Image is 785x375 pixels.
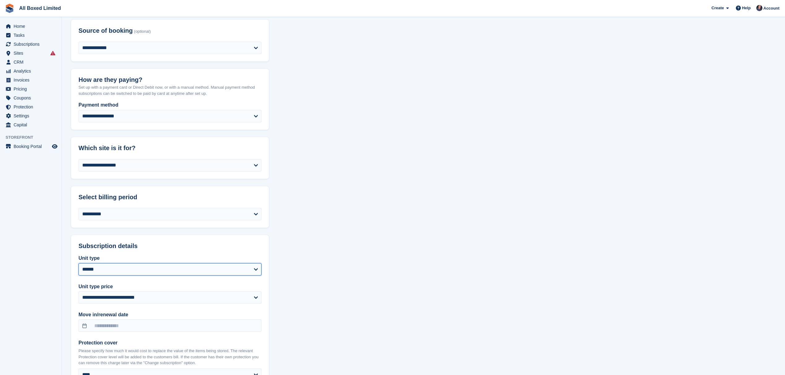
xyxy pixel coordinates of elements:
[3,22,58,31] a: menu
[3,49,58,57] a: menu
[78,339,261,347] label: Protection cover
[5,4,14,13] img: stora-icon-8386f47178a22dfd0bd8f6a31ec36ba5ce8667c1dd55bd0f319d3a0aa187defe.svg
[14,103,51,111] span: Protection
[78,348,261,366] p: Please specify how much it would cost to replace the value of the items being stored. The relevan...
[3,58,58,66] a: menu
[3,120,58,129] a: menu
[51,143,58,150] a: Preview store
[14,31,51,40] span: Tasks
[78,242,261,250] h2: Subscription details
[3,67,58,75] a: menu
[14,49,51,57] span: Sites
[3,94,58,102] a: menu
[14,120,51,129] span: Capital
[78,27,133,34] span: Source of booking
[14,94,51,102] span: Coupons
[6,134,62,141] span: Storefront
[78,283,261,290] label: Unit type price
[14,76,51,84] span: Invoices
[763,5,779,11] span: Account
[14,112,51,120] span: Settings
[78,255,261,262] label: Unit type
[78,76,261,83] h2: How are they paying?
[3,142,58,151] a: menu
[3,85,58,93] a: menu
[3,31,58,40] a: menu
[17,3,63,13] a: All Boxed Limited
[78,311,261,318] label: Move in/renewal date
[14,58,51,66] span: CRM
[742,5,751,11] span: Help
[14,142,51,151] span: Booking Portal
[78,84,261,96] p: Set up with a payment card or Direct Debit now, or with a manual method. Manual payment method su...
[78,101,261,109] label: Payment method
[3,40,58,48] a: menu
[78,194,261,201] h2: Select billing period
[14,22,51,31] span: Home
[78,145,261,152] h2: Which site is it for?
[14,85,51,93] span: Pricing
[711,5,724,11] span: Create
[756,5,762,11] img: Dan Goss
[3,112,58,120] a: menu
[3,103,58,111] a: menu
[3,76,58,84] a: menu
[134,29,151,34] span: (optional)
[14,67,51,75] span: Analytics
[14,40,51,48] span: Subscriptions
[50,51,55,56] i: Smart entry sync failures have occurred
